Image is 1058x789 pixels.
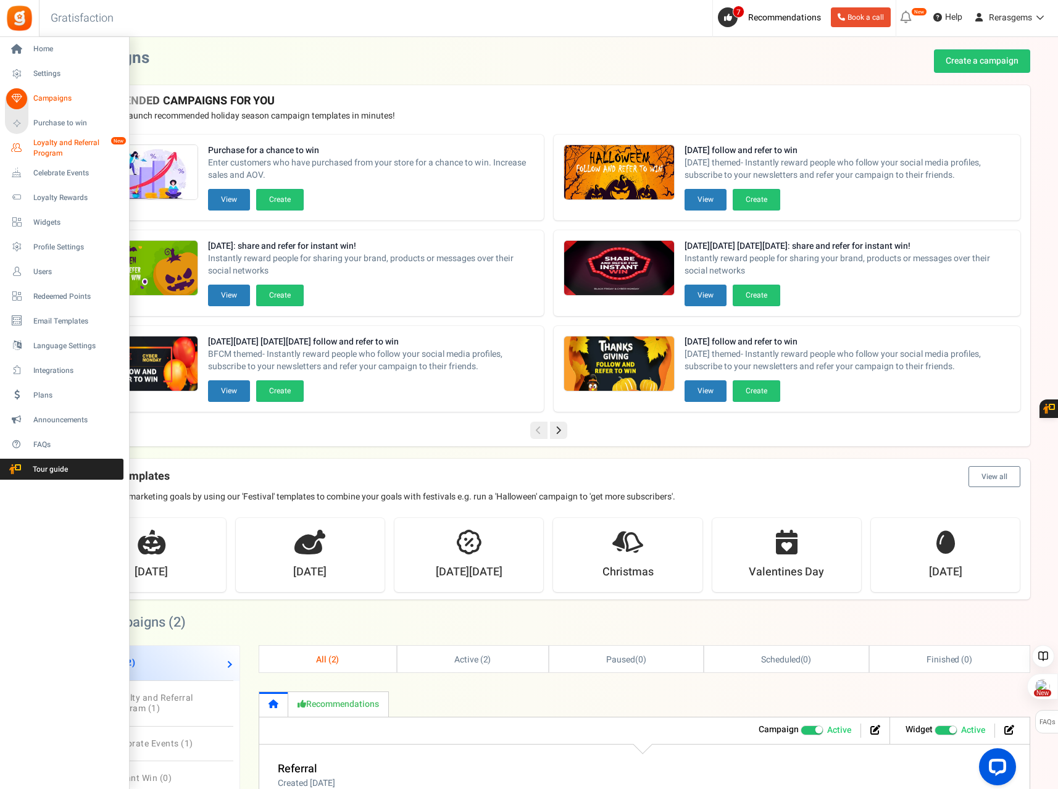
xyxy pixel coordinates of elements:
a: Language Settings [5,335,123,356]
span: Settings [33,69,120,79]
strong: [DATE] [929,564,962,580]
span: Instantly reward people for sharing your brand, products or messages over their social networks [685,253,1010,277]
button: View [208,380,250,402]
button: View [208,189,250,211]
button: Create [256,380,304,402]
button: View all [968,466,1020,487]
span: Recommendations [748,11,821,24]
button: View [685,189,727,211]
a: Plans [5,385,123,406]
span: Profile Settings [33,242,120,253]
span: FAQs [33,440,120,450]
strong: Purchase for a chance to win [208,144,534,157]
img: Recommended Campaigns [564,336,674,392]
span: Instant Win ( ) [110,772,172,785]
a: Help [928,7,967,27]
span: Active ( ) [454,653,491,666]
h3: Gratisfaction [37,6,127,31]
span: Campaigns [33,93,120,104]
img: Recommended Campaigns [88,336,198,392]
img: Recommended Campaigns [88,145,198,201]
span: Email Templates [33,316,120,327]
span: Enter customers who have purchased from your store for a chance to win. Increase sales and AOV. [208,157,534,182]
span: 0 [964,653,969,666]
span: Loyalty and Referral Program ( ) [110,691,193,715]
a: Announcements [5,409,123,430]
a: Home [5,39,123,60]
a: Referral [278,761,317,777]
span: Home [33,44,120,54]
strong: Widget [906,723,933,736]
a: Redeemed Points [5,286,123,307]
span: Celebrate Events ( ) [110,737,193,750]
a: Campaigns [5,88,123,109]
span: Loyalty and Referral Program [33,138,123,159]
span: ( ) [606,653,646,666]
a: Integrations [5,360,123,381]
a: 7 Recommendations [718,7,826,27]
strong: Campaign [759,723,799,736]
p: Preview and launch recommended holiday season campaign templates in minutes! [77,110,1020,122]
strong: Valentines Day [749,564,824,580]
span: Language Settings [33,341,120,351]
button: Create [733,380,780,402]
a: Book a call [831,7,891,27]
span: Integrations [33,365,120,376]
span: 0 [163,772,169,785]
span: Widgets [33,217,120,228]
img: Recommended Campaigns [564,145,674,201]
span: 1 [185,737,190,750]
a: Settings [5,64,123,85]
span: Loyalty Rewards [33,193,120,203]
img: Gratisfaction [6,4,33,32]
button: View [208,285,250,306]
span: Plans [33,390,120,401]
span: Rerasgems [989,11,1032,24]
a: Purchase to win [5,113,123,134]
strong: [DATE][DATE] [DATE][DATE]: share and refer for instant win! [685,240,1010,253]
span: Finished ( ) [927,653,972,666]
span: [DATE] themed- Instantly reward people who follow your social media profiles, subscribe to your n... [685,157,1010,182]
p: Achieve your marketing goals by using our 'Festival' templates to combine your goals with festiva... [77,491,1020,503]
strong: [DATE]: share and refer for instant win! [208,240,534,253]
button: View [685,285,727,306]
strong: [DATE] follow and refer to win [685,144,1010,157]
a: Recommendations [288,691,389,717]
button: Create [733,285,780,306]
span: Redeemed Points [33,291,120,302]
span: 7 [733,6,744,18]
h4: RECOMMENDED CAMPAIGNS FOR YOU [77,95,1020,107]
strong: [DATE] [293,564,327,580]
span: Active [827,724,851,737]
span: Scheduled [761,653,801,666]
a: Loyalty and Referral Program New [5,138,123,159]
a: Create a campaign [934,49,1030,73]
a: Email Templates [5,311,123,332]
span: 0 [638,653,643,666]
a: Users [5,261,123,282]
img: Recommended Campaigns [88,241,198,296]
a: Profile Settings [5,236,123,257]
em: New [110,136,127,145]
span: All ( ) [316,653,339,666]
strong: [DATE][DATE] [DATE][DATE] follow and refer to win [208,336,534,348]
span: Help [942,11,962,23]
span: BFCM themed- Instantly reward people who follow your social media profiles, subscribe to your new... [208,348,534,373]
span: 0 [803,653,808,666]
a: FAQs [5,434,123,455]
strong: [DATE][DATE] [436,564,502,580]
button: Create [256,285,304,306]
span: [DATE] themed- Instantly reward people who follow your social media profiles, subscribe to your n... [685,348,1010,373]
em: New [911,7,927,16]
button: Create [733,189,780,211]
span: ( ) [761,653,811,666]
span: Paused [606,653,635,666]
button: Create [256,189,304,211]
span: 2 [483,653,488,666]
span: Users [33,267,120,277]
a: Loyalty Rewards [5,187,123,208]
span: Active [961,724,985,737]
strong: Christmas [602,564,654,580]
span: 2 [331,653,336,666]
